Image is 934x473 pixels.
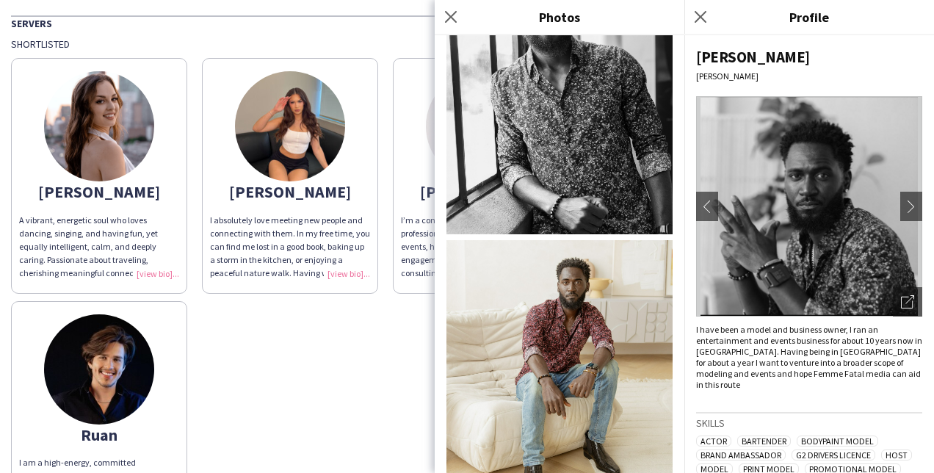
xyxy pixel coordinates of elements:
[893,287,922,317] div: Open photos pop-in
[44,71,154,181] img: thumb-1a934836-bb14-4af0-9f3c-91e4d80fb9c1.png
[696,416,922,430] h3: Skills
[737,436,791,447] span: Bartender
[401,185,561,198] div: [PERSON_NAME]
[11,15,923,30] div: Servers
[696,449,786,461] span: Brand Ambassador
[11,37,923,51] div: Shortlisted
[696,47,922,67] div: [PERSON_NAME]
[696,71,922,82] div: [PERSON_NAME]
[235,71,345,181] img: thumb-68d9a1bf652a8.jpeg
[684,7,934,26] h3: Profile
[19,428,179,441] div: Ruan
[792,449,875,461] span: G2 Drivers Licence
[435,7,684,26] h3: Photos
[44,314,154,425] img: thumb-671868e88b9ab.jpeg
[19,185,179,198] div: [PERSON_NAME]
[210,214,370,281] div: I absolutely love meeting new people and connecting with them. In my free time, you can find me l...
[696,436,731,447] span: Actor
[696,96,922,317] img: Crew avatar or photo
[797,436,878,447] span: Bodypaint Model
[19,214,179,281] div: A vibrant, energetic soul who loves dancing, singing, and having fun, yet equally intelligent, ca...
[881,449,912,461] span: Host
[210,185,370,198] div: [PERSON_NAME]
[696,324,922,390] div: I have been a model and business owner, I ran an entertainment and events business for about 10 y...
[426,71,536,181] img: thumb-0a6daf31-af01-4bac-9667-bb966fa5b1d5.jpg
[401,214,561,281] div: I’m a confident, polished, and reliable professional with experience in high-end events, hospital...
